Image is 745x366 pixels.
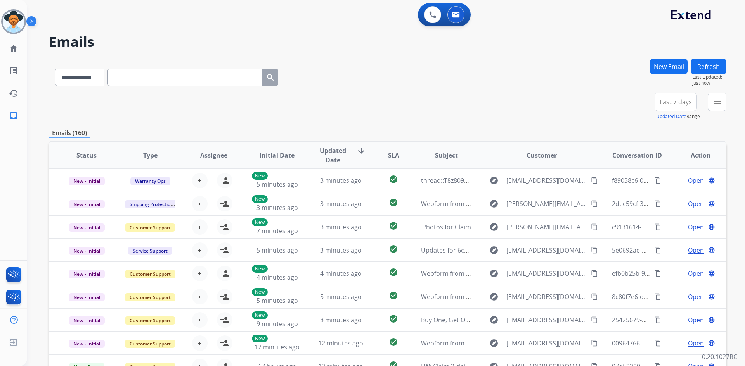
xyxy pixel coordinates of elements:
span: Updates for 6ccd44c9-3325-454a-9104-6f1efc2aede2_Mikee [PERSON_NAME] [421,246,643,254]
mat-icon: explore [489,315,499,325]
p: New [252,265,268,273]
button: New Email [650,59,688,74]
span: New - Initial [69,247,105,255]
p: New [252,195,268,203]
mat-icon: person_add [220,222,229,232]
mat-icon: content_copy [654,223,661,230]
span: + [198,222,201,232]
span: + [198,339,201,348]
mat-icon: person_add [220,176,229,185]
mat-icon: content_copy [591,293,598,300]
span: 5 minutes ago [256,246,298,254]
span: Open [688,176,704,185]
span: Conversation ID [612,151,662,160]
mat-icon: check_circle [389,337,398,347]
mat-icon: check_circle [389,291,398,300]
span: + [198,199,201,208]
span: Customer Support [125,223,175,232]
p: 0.20.1027RC [702,352,737,361]
span: [EMAIL_ADDRESS][DOMAIN_NAME] [506,292,586,301]
mat-icon: explore [489,199,499,208]
span: [EMAIL_ADDRESS][DOMAIN_NAME] [506,176,586,185]
p: New [252,172,268,180]
span: 00964766-5879-4e15-ae32-fedc9e612539 [612,339,730,347]
span: + [198,269,201,278]
button: + [192,196,208,211]
span: Shipping Protection [125,200,178,208]
mat-icon: explore [489,339,499,348]
span: 12 minutes ago [318,339,363,347]
mat-icon: content_copy [654,177,661,184]
mat-icon: language [708,270,715,277]
button: + [192,289,208,304]
span: efb0b25b-9864-4fad-8774-69d23055319f [612,269,729,278]
button: + [192,219,208,235]
span: New - Initial [69,270,105,278]
span: Type [143,151,158,160]
span: New - Initial [69,340,105,348]
span: 4 minutes ago [256,273,298,282]
p: Emails (160) [49,128,90,138]
span: Webform from [EMAIL_ADDRESS][DOMAIN_NAME] on [DATE] [421,269,597,278]
mat-icon: person_add [220,269,229,278]
mat-icon: language [708,223,715,230]
span: New - Initial [69,223,105,232]
mat-icon: content_copy [591,316,598,323]
span: [EMAIL_ADDRESS][DOMAIN_NAME] [506,339,586,348]
mat-icon: home [9,44,18,53]
span: + [198,292,201,301]
span: Customer Support [125,340,175,348]
mat-icon: list_alt [9,66,18,76]
span: Service Support [128,247,172,255]
span: Webform from [EMAIL_ADDRESS][DOMAIN_NAME] on [DATE] [421,292,597,301]
span: New - Initial [69,293,105,301]
span: 4 minutes ago [320,269,362,278]
span: Range [656,113,700,120]
span: 5e0692ae-38e4-4aa4-a7c5-5b641ccf21e3 [612,246,729,254]
mat-icon: language [708,247,715,254]
span: 9 minutes ago [256,320,298,328]
span: Photos for Claim [422,223,471,231]
span: 8c80f7e6-dc64-46bb-83f3-342a404aacc7 [612,292,728,301]
mat-icon: inbox [9,111,18,120]
button: + [192,335,208,351]
mat-icon: language [708,177,715,184]
mat-icon: check_circle [389,314,398,323]
mat-icon: content_copy [654,293,661,300]
button: Refresh [691,59,726,74]
mat-icon: person_add [220,292,229,301]
span: Last 7 days [660,100,692,103]
mat-icon: content_copy [591,223,598,230]
span: Open [688,292,704,301]
span: 3 minutes ago [320,199,362,208]
mat-icon: person_add [220,315,229,325]
span: Customer Support [125,270,175,278]
span: Customer Support [125,316,175,325]
span: Open [688,199,704,208]
span: Webform from [EMAIL_ADDRESS][DOMAIN_NAME] on [DATE] [421,339,597,347]
mat-icon: check_circle [389,175,398,184]
mat-icon: language [708,316,715,323]
th: Action [663,142,726,169]
span: 7 minutes ago [256,227,298,235]
mat-icon: menu [712,97,722,107]
mat-icon: person_add [220,339,229,348]
span: Open [688,339,704,348]
mat-icon: person_add [220,199,229,208]
mat-icon: content_copy [591,247,598,254]
span: 5 minutes ago [320,292,362,301]
button: Last 7 days [655,93,697,111]
span: + [198,315,201,325]
button: + [192,242,208,258]
img: avatar [3,11,24,33]
span: Warranty Ops [130,177,170,185]
span: SLA [388,151,399,160]
mat-icon: history [9,89,18,98]
span: 3 minutes ago [320,246,362,254]
span: 3 minutes ago [320,223,362,231]
span: Just now [692,80,726,86]
mat-icon: explore [489,269,499,278]
span: Open [688,269,704,278]
button: + [192,266,208,281]
p: New [252,218,268,226]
